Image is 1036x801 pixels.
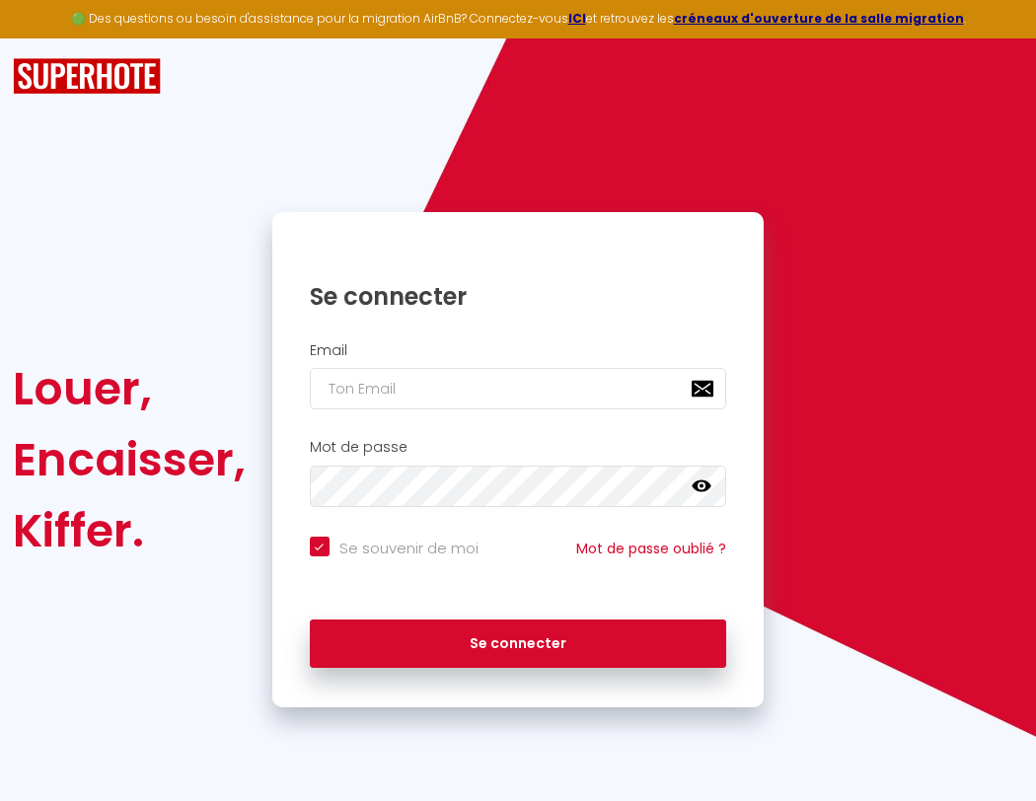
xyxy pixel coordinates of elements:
[13,424,246,495] div: Encaisser,
[310,439,727,456] h2: Mot de passe
[13,353,246,424] div: Louer,
[13,495,246,566] div: Kiffer.
[310,619,727,669] button: Se connecter
[674,10,964,27] a: créneaux d'ouverture de la salle migration
[310,281,727,312] h1: Se connecter
[13,58,161,95] img: SuperHote logo
[310,368,727,409] input: Ton Email
[576,539,726,558] a: Mot de passe oublié ?
[568,10,586,27] a: ICI
[310,342,727,359] h2: Email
